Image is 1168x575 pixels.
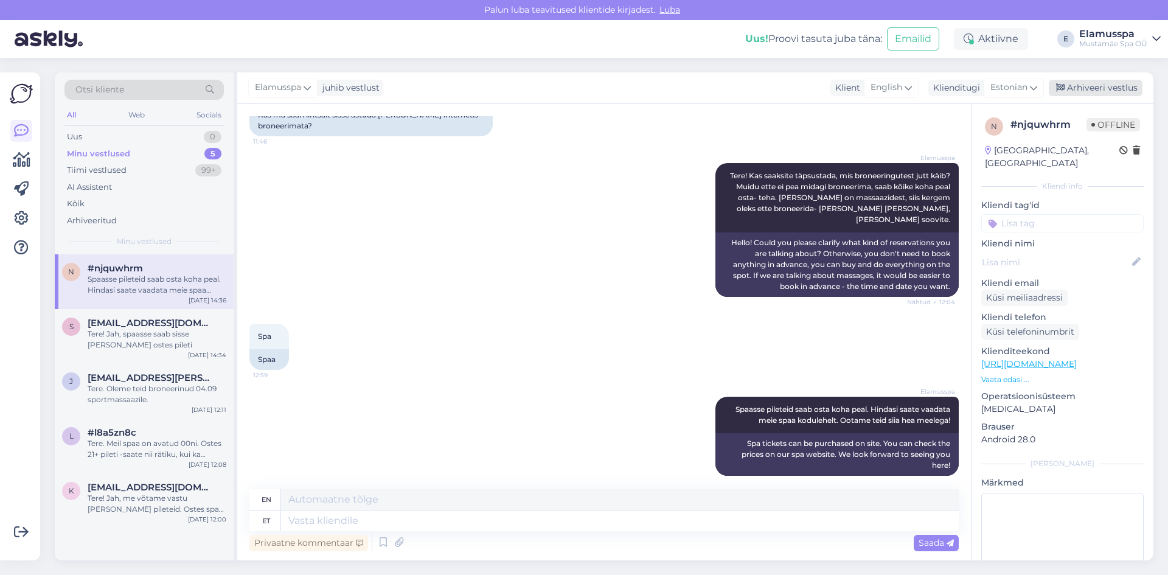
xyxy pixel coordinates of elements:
p: Märkmed [981,476,1144,489]
span: English [871,81,902,94]
div: [DATE] 14:36 [189,296,226,305]
a: ElamusspaMustamäe Spa OÜ [1079,29,1161,49]
div: Privaatne kommentaar [249,535,368,551]
p: Kliendi nimi [981,237,1144,250]
p: Kliendi tag'id [981,199,1144,212]
div: Klienditugi [928,82,980,94]
p: [MEDICAL_DATA] [981,403,1144,416]
b: Uus! [745,33,768,44]
div: E [1057,30,1074,47]
span: s [69,322,74,331]
span: Elamusspa [255,81,301,94]
p: Brauser [981,420,1144,433]
span: #njquwhrm [88,263,143,274]
span: Spaasse pileteid saab osta koha peal. Hindasi saate vaadata meie spaa kodulehelt. Ootame teid sii... [735,405,952,425]
div: juhib vestlust [318,82,380,94]
p: Vaata edasi ... [981,374,1144,385]
span: Otsi kliente [75,83,124,96]
div: Tere! Jah, spaasse saab sisse [PERSON_NAME] ostes pileti [88,329,226,350]
span: Saada [919,537,954,548]
span: k [69,486,74,495]
div: Socials [194,107,224,123]
div: Minu vestlused [67,148,130,160]
div: Web [126,107,147,123]
p: Operatsioonisüsteem [981,390,1144,403]
div: Tere! Jah, me võtame vastu [PERSON_NAME] pileteid. Ostes spaa 21+ ligipääse- saate [PERSON_NAME] ... [88,493,226,515]
div: [GEOGRAPHIC_DATA], [GEOGRAPHIC_DATA] [985,144,1119,170]
span: 11:46 [253,137,299,146]
div: Kas ma saan lihtsalt sisse astuda [PERSON_NAME] internetis broneerimata? [249,105,493,136]
div: 99+ [195,164,221,176]
a: [URL][DOMAIN_NAME] [981,358,1077,369]
div: Küsi telefoninumbrit [981,324,1079,340]
input: Lisa tag [981,214,1144,232]
div: Mustamäe Spa OÜ [1079,39,1147,49]
div: 5 [204,148,221,160]
span: Estonian [990,81,1027,94]
div: et [262,511,270,531]
span: Elamusspa [909,153,955,162]
p: Android 28.0 [981,433,1144,446]
div: [DATE] 12:08 [189,460,226,469]
div: Spaasse pileteid saab osta koha peal. Hindasi saate vaadata meie spaa kodulehelt. Ootame teid sii... [88,274,226,296]
span: l [69,431,74,441]
div: Tere. Meil spaa on avatud 00ni. Ostes 21+ pileti -saate nii rätiku, kui ka hommikumantli [PERSON_... [88,438,226,460]
span: Luba [656,4,684,15]
div: Hello! Could you please clarify what kind of reservations you are talking about? Otherwise, you d... [715,232,959,297]
div: en [262,489,271,510]
button: Emailid [887,27,939,51]
img: Askly Logo [10,82,33,105]
span: khaycrodriguez@gmail.com [88,482,214,493]
div: Tiimi vestlused [67,164,127,176]
span: 14:36 [909,476,955,486]
div: Arhiveeritud [67,215,117,227]
p: Kliendi telefon [981,311,1144,324]
span: Offline [1086,118,1140,131]
div: Aktiivne [954,28,1028,50]
div: [DATE] 12:00 [188,515,226,524]
span: j [69,377,73,386]
div: 0 [204,131,221,143]
div: Küsi meiliaadressi [981,290,1068,306]
span: joonas.peterson@gmail.com [88,372,214,383]
span: Tere! Kas saaksite täpsustada, mis broneeringutest jutt käib? Muidu ette ei pea midagi broneerima... [730,171,954,224]
span: Spa [258,332,271,341]
span: Elamusspa [909,387,955,396]
span: n [68,267,74,276]
span: Nähtud ✓ 12:04 [907,298,955,307]
div: All [64,107,78,123]
span: stamoulestauroula@gmail.com [88,318,214,329]
p: Klienditeekond [981,345,1144,358]
span: Minu vestlused [117,236,172,247]
div: Uus [67,131,82,143]
div: # njquwhrm [1010,117,1086,132]
div: Elamusspa [1079,29,1147,39]
div: AI Assistent [67,181,112,193]
div: [DATE] 14:34 [188,350,226,360]
div: Spa tickets can be purchased on site. You can check the prices on our spa website. We look forwar... [715,433,959,476]
div: Klient [830,82,860,94]
div: Kõik [67,198,85,210]
div: Spaa [249,349,289,370]
div: Proovi tasuta juba täna: [745,32,882,46]
p: Kliendi email [981,277,1144,290]
span: #l8a5zn8c [88,427,136,438]
div: [PERSON_NAME] [981,458,1144,469]
input: Lisa nimi [982,256,1130,269]
span: n [991,122,997,131]
span: 12:59 [253,371,299,380]
div: [DATE] 12:11 [192,405,226,414]
div: Arhiveeri vestlus [1049,80,1142,96]
div: Kliendi info [981,181,1144,192]
div: Tere. Oleme teid broneerinud 04.09 sportmassaazile. [88,383,226,405]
